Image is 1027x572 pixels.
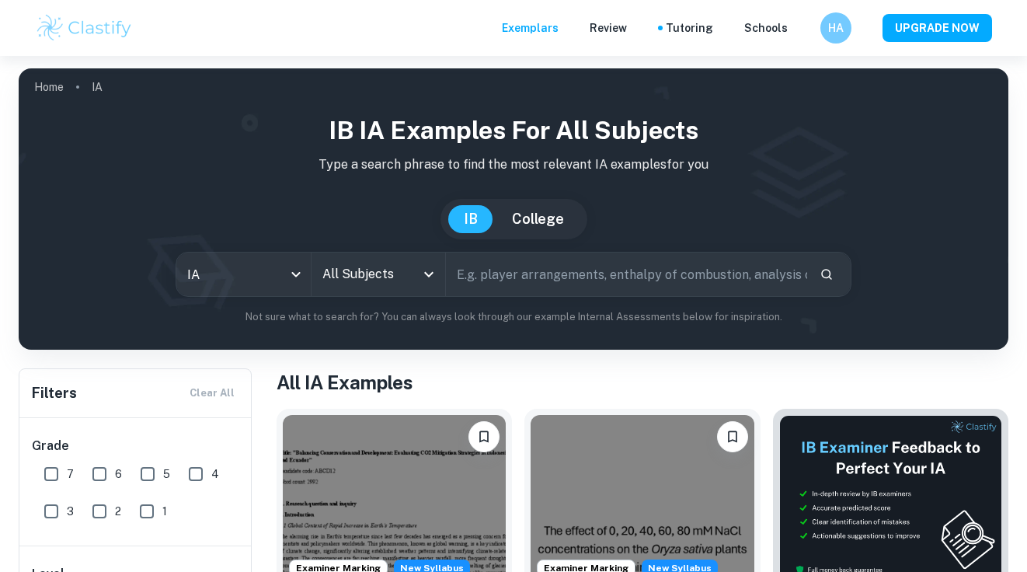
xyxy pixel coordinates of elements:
p: IA [92,78,103,96]
button: HA [820,12,851,44]
img: profile cover [19,68,1008,350]
span: 5 [163,466,170,483]
span: 3 [67,503,74,520]
h1: All IA Examples [277,368,1008,396]
a: Home [34,76,64,98]
span: 1 [162,503,167,520]
button: Open [418,263,440,285]
p: Exemplars [502,19,559,37]
span: 7 [67,466,74,483]
span: 4 [211,466,219,483]
span: 6 [115,466,122,483]
img: Clastify logo [35,12,134,44]
button: Search [813,261,840,288]
h6: Grade [32,437,240,455]
button: IB [448,205,493,233]
button: Help and Feedback [800,24,808,32]
a: Tutoring [666,19,713,37]
input: E.g. player arrangements, enthalpy of combustion, analysis of a big city... [446,253,806,296]
h1: IB IA examples for all subjects [31,112,996,149]
p: Not sure what to search for? You can always look through our example Internal Assessments below f... [31,309,996,325]
p: Review [590,19,627,37]
button: Bookmark [468,421,500,452]
button: College [496,205,580,233]
div: IA [176,253,310,296]
button: UPGRADE NOW [883,14,992,42]
a: Schools [744,19,788,37]
span: 2 [115,503,121,520]
button: Bookmark [717,421,748,452]
p: Type a search phrase to find the most relevant IA examples for you [31,155,996,174]
h6: HA [827,19,845,37]
h6: Filters [32,382,77,404]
